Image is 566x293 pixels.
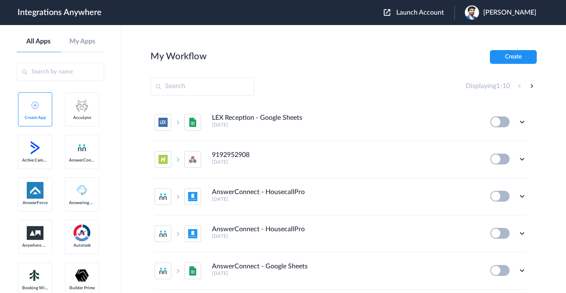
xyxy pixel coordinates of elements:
[69,200,95,205] span: Answering Service
[22,243,48,248] span: Anywhere Works
[490,50,537,64] button: Create
[150,51,207,62] h2: My Workflow
[496,83,500,89] span: 1
[212,151,250,159] h4: 9192952908
[502,83,510,89] span: 10
[396,9,444,16] span: Launch Account
[466,82,510,90] h4: Displaying -
[69,285,95,290] span: Builder Prime
[212,263,308,270] h4: AnswerConnect - Google Sheets
[77,143,87,153] img: answerconnect-logo.svg
[212,114,302,122] h4: LEX Reception - Google Sheets
[22,200,48,205] span: AnswerForce
[27,182,43,199] img: af-app-logo.svg
[74,267,90,284] img: builder-prime-logo.svg
[212,122,479,128] h5: [DATE]
[31,101,39,109] img: add-icon.svg
[384,9,454,17] button: Launch Account
[27,226,43,240] img: aww.png
[483,9,536,17] span: [PERSON_NAME]
[212,225,305,233] h4: AnswerConnect - HousecallPro
[150,77,254,96] input: Search
[18,8,102,18] h1: Integrations Anywhere
[74,225,90,241] img: autotask.png
[27,139,43,156] img: active-campaign-logo.svg
[17,63,104,81] input: Search by name
[22,285,48,290] span: Booking Widget
[74,97,90,114] img: acculynx-logo.svg
[212,159,479,165] h5: [DATE]
[27,268,43,283] img: Setmore_Logo.svg
[61,38,105,45] a: My Apps
[22,158,48,163] span: Active Campaign
[212,233,479,239] h5: [DATE]
[384,9,390,16] img: launch-acct-icon.svg
[465,5,479,20] img: e289923a-bff6-4d96-a5e5-d5ac31d2f97f.png
[22,115,48,120] span: Create App
[212,270,479,276] h5: [DATE]
[69,158,95,163] span: AnswerConnect
[69,115,95,120] span: AccuLynx
[212,196,479,202] h5: [DATE]
[69,243,95,248] span: Autotask
[74,182,90,199] img: Answering_service.png
[212,188,305,196] h4: AnswerConnect - HousecallPro
[17,38,61,45] a: All Apps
